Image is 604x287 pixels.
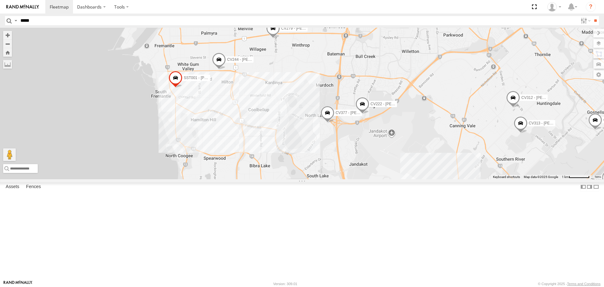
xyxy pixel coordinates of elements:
[13,16,18,25] label: Search Query
[562,175,569,179] span: 1 km
[3,148,16,161] button: Drag Pegman onto the map to open Street View
[3,60,12,69] label: Measure
[538,282,601,286] div: © Copyright 2025 -
[593,182,599,192] label: Hide Summary Table
[336,111,382,115] span: CV377 - [PERSON_NAME]
[529,121,575,125] span: CV313 - [PERSON_NAME]
[6,5,39,9] img: rand-logo.svg
[3,31,12,39] button: Zoom in
[593,70,604,79] label: Map Settings
[371,102,417,106] span: CV222 - [PERSON_NAME]
[184,76,232,80] span: SST001 - [PERSON_NAME]
[493,175,520,179] button: Keyboard shortcuts
[595,175,601,178] a: Terms (opens in new tab)
[545,2,563,12] div: Luke Walker
[3,39,12,48] button: Zoom out
[560,175,591,179] button: Map scale: 1 km per 62 pixels
[586,182,593,192] label: Dock Summary Table to the Right
[3,183,22,192] label: Assets
[3,281,32,287] a: Visit our Website
[580,182,586,192] label: Dock Summary Table to the Left
[23,183,44,192] label: Fences
[3,48,12,57] button: Zoom Home
[586,2,596,12] i: ?
[281,26,327,31] span: CV279 - [PERSON_NAME]
[578,16,592,25] label: Search Filter Options
[567,282,601,286] a: Terms and Conditions
[524,175,558,179] span: Map data ©2025 Google
[227,57,273,62] span: CV244 - [PERSON_NAME]
[273,282,297,286] div: Version: 309.01
[521,95,567,100] span: CV312 - [PERSON_NAME]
